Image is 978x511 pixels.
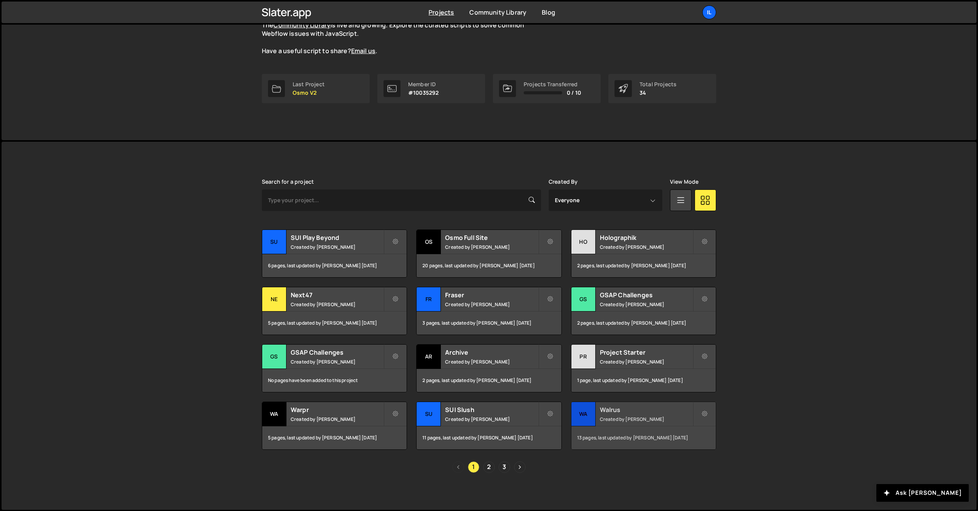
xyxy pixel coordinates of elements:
h2: SUI Slush [445,405,538,414]
div: Last Project [293,81,325,87]
a: Il [702,5,716,19]
div: GS [571,287,596,312]
div: 13 pages, last updated by [PERSON_NAME] [DATE] [571,426,716,449]
h2: Next47 [291,291,383,299]
h2: Project Starter [600,348,693,357]
a: Os Osmo Full Site Created by [PERSON_NAME] 20 pages, last updated by [PERSON_NAME] [DATE] [416,230,561,278]
a: Ho Holographik Created by [PERSON_NAME] 2 pages, last updated by [PERSON_NAME] [DATE] [571,230,716,278]
p: Osmo V2 [293,90,325,96]
small: Created by [PERSON_NAME] [291,359,383,365]
div: GS [262,345,286,369]
h2: Archive [445,348,538,357]
a: SU SUI Slush Created by [PERSON_NAME] 11 pages, last updated by [PERSON_NAME] [DATE] [416,402,561,450]
h2: Osmo Full Site [445,233,538,242]
label: Search for a project [262,179,314,185]
div: 2 pages, last updated by [PERSON_NAME] [DATE] [417,369,561,392]
div: SU [417,402,441,426]
div: 2 pages, last updated by [PERSON_NAME] [DATE] [571,254,716,277]
div: Projects Transferred [524,81,581,87]
a: GS GSAP Challenges Created by [PERSON_NAME] 2 pages, last updated by [PERSON_NAME] [DATE] [571,287,716,335]
button: Ask [PERSON_NAME] [876,484,969,502]
small: Created by [PERSON_NAME] [600,244,693,250]
div: No pages have been added to this project [262,369,407,392]
div: Ho [571,230,596,254]
div: 5 pages, last updated by [PERSON_NAME] [DATE] [262,426,407,449]
div: 1 page, last updated by [PERSON_NAME] [DATE] [571,369,716,392]
a: Community Library [273,21,330,29]
div: Wa [262,402,286,426]
div: 2 pages, last updated by [PERSON_NAME] [DATE] [571,312,716,335]
a: Wa Walrus Created by [PERSON_NAME] 13 pages, last updated by [PERSON_NAME] [DATE] [571,402,716,450]
p: The is live and growing. Explore the curated scripts to solve common Webflow issues with JavaScri... [262,21,539,55]
h2: GSAP Challenges [291,348,383,357]
small: Created by [PERSON_NAME] [600,301,693,308]
input: Type your project... [262,189,541,211]
a: Next page [514,461,526,473]
a: GS GSAP Challenges Created by [PERSON_NAME] No pages have been added to this project [262,344,407,392]
h2: Warpr [291,405,383,414]
h2: Holographik [600,233,693,242]
a: SU SUI Play Beyond Created by [PERSON_NAME] 6 pages, last updated by [PERSON_NAME] [DATE] [262,230,407,278]
span: 0 / 10 [567,90,581,96]
p: 34 [640,90,677,96]
div: Pagination [262,461,716,473]
a: Blog [542,8,555,17]
small: Created by [PERSON_NAME] [600,416,693,422]
a: Wa Warpr Created by [PERSON_NAME] 5 pages, last updated by [PERSON_NAME] [DATE] [262,402,407,450]
a: Projects [429,8,454,17]
a: Page 3 [499,461,510,473]
small: Created by [PERSON_NAME] [445,301,538,308]
small: Created by [PERSON_NAME] [291,301,383,308]
a: Last Project Osmo V2 [262,74,370,103]
a: Ar Archive Created by [PERSON_NAME] 2 pages, last updated by [PERSON_NAME] [DATE] [416,344,561,392]
div: Wa [571,402,596,426]
div: Total Projects [640,81,677,87]
small: Created by [PERSON_NAME] [291,416,383,422]
h2: SUI Play Beyond [291,233,383,242]
a: Page 2 [483,461,495,473]
small: Created by [PERSON_NAME] [600,359,693,365]
div: 5 pages, last updated by [PERSON_NAME] [DATE] [262,312,407,335]
div: 11 pages, last updated by [PERSON_NAME] [DATE] [417,426,561,449]
small: Created by [PERSON_NAME] [445,244,538,250]
a: Pr Project Starter Created by [PERSON_NAME] 1 page, last updated by [PERSON_NAME] [DATE] [571,344,716,392]
p: #10035292 [408,90,439,96]
a: Ne Next47 Created by [PERSON_NAME] 5 pages, last updated by [PERSON_NAME] [DATE] [262,287,407,335]
div: SU [262,230,286,254]
div: Pr [571,345,596,369]
label: Created By [549,179,578,185]
div: 3 pages, last updated by [PERSON_NAME] [DATE] [417,312,561,335]
h2: Walrus [600,405,693,414]
div: 6 pages, last updated by [PERSON_NAME] [DATE] [262,254,407,277]
small: Created by [PERSON_NAME] [445,416,538,422]
div: Ar [417,345,441,369]
h2: Fraser [445,291,538,299]
h2: GSAP Challenges [600,291,693,299]
a: Email us [351,47,375,55]
div: 20 pages, last updated by [PERSON_NAME] [DATE] [417,254,561,277]
div: Member ID [408,81,439,87]
small: Created by [PERSON_NAME] [445,359,538,365]
div: Os [417,230,441,254]
a: Community Library [469,8,526,17]
small: Created by [PERSON_NAME] [291,244,383,250]
label: View Mode [670,179,698,185]
div: Ne [262,287,286,312]
div: Fr [417,287,441,312]
a: Fr Fraser Created by [PERSON_NAME] 3 pages, last updated by [PERSON_NAME] [DATE] [416,287,561,335]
